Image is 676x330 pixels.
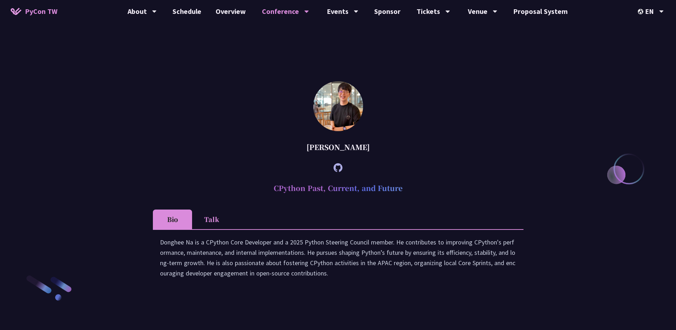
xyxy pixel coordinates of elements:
img: Home icon of PyCon TW 2025 [11,8,21,15]
li: Bio [153,210,192,229]
li: Talk [192,210,231,229]
div: [PERSON_NAME] [153,136,523,158]
img: Locale Icon [638,9,645,14]
span: PyCon TW [25,6,57,17]
h2: CPython Past, Current, and Future [153,177,523,199]
img: Donghee Na [313,81,363,131]
div: Donghee Na is a CPython Core Developer and a 2025 Python Steering Council member. He contributes ... [160,237,516,285]
a: PyCon TW [4,2,64,20]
